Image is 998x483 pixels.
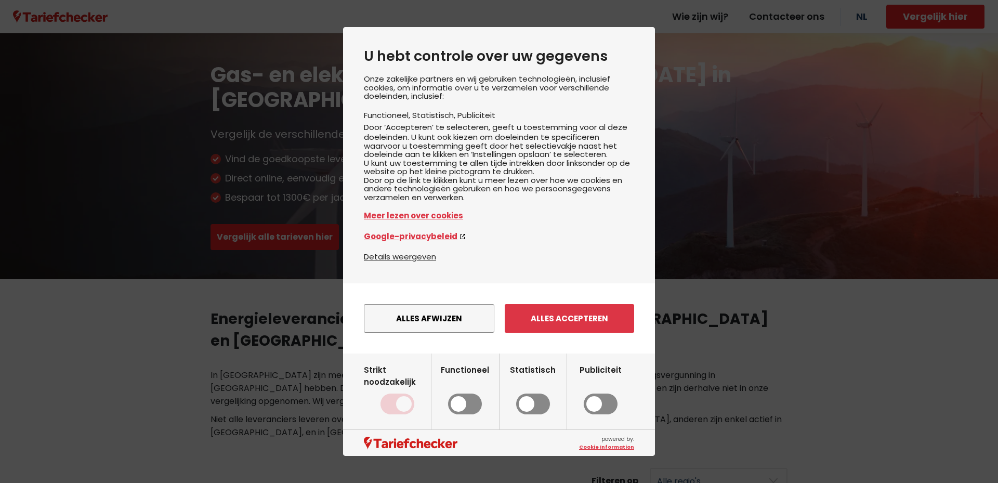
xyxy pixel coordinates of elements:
a: Google-privacybeleid [364,230,634,242]
a: Meer lezen over cookies [364,210,634,221]
div: Onze zakelijke partners en wij gebruiken technologieën, inclusief cookies, om informatie over u t... [364,75,634,251]
li: Publiciteit [457,110,495,121]
li: Functioneel [364,110,412,121]
label: Strikt noodzakelijk [364,364,431,415]
div: menu [343,283,655,354]
a: Cookie Information [579,443,634,451]
li: Statistisch [412,110,457,121]
button: Details weergeven [364,251,436,263]
label: Statistisch [510,364,556,415]
button: Alles afwijzen [364,304,494,333]
label: Functioneel [441,364,489,415]
label: Publiciteit [580,364,622,415]
img: logo [364,437,457,450]
h2: U hebt controle over uw gegevens [364,48,634,64]
span: powered by: [579,435,634,451]
button: Alles accepteren [505,304,634,333]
